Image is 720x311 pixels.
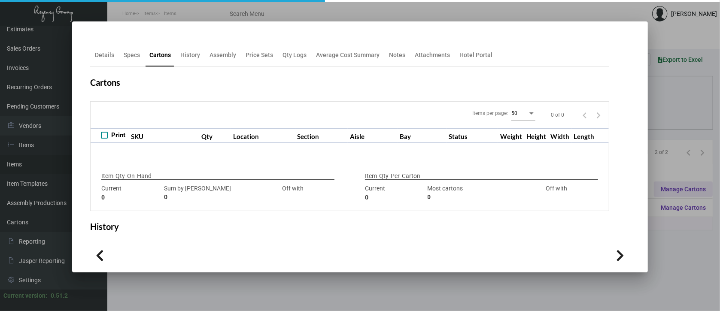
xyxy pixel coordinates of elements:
div: Items per page: [472,109,508,117]
div: Details [95,51,114,60]
span: 50 [511,110,517,116]
th: Status [447,128,498,143]
p: Item [101,172,113,181]
div: Average Cost Summary [316,51,380,60]
p: Hand [137,172,152,181]
p: Qty [115,172,125,181]
th: Weight [498,128,524,143]
p: Per [391,172,400,181]
div: 0 of 0 [551,111,564,119]
div: Notes [389,51,405,60]
button: Previous page [578,108,592,122]
mat-select: Items per page: [511,110,535,117]
h2: Cartons [90,77,120,88]
th: Width [548,128,571,143]
p: On [127,172,135,181]
div: Off with [264,184,322,202]
p: Carton [402,172,420,181]
th: Bay [398,128,447,143]
th: Location [231,128,295,143]
p: Item [365,172,377,181]
div: Qty Logs [283,51,307,60]
th: Height [524,128,548,143]
p: Qty [379,172,389,181]
div: Attachments [415,51,450,60]
div: Assembly [210,51,236,60]
div: Off with [527,184,586,202]
div: Most cartons [428,184,523,202]
div: Cartons [149,51,171,60]
th: Section [295,128,348,143]
th: Length [571,128,596,143]
div: Current [101,184,160,202]
div: Current [365,184,423,202]
span: Print [111,130,125,140]
div: Price Sets [246,51,273,60]
div: 0.51.2 [51,291,68,300]
div: Current version: [3,291,47,300]
th: Qty [199,128,231,143]
div: History [180,51,200,60]
h2: History [90,221,119,232]
div: Sum by [PERSON_NAME] [164,184,260,202]
div: Hotel Portal [459,51,492,60]
button: Next page [592,108,605,122]
th: Aisle [348,128,398,143]
th: SKU [129,128,199,143]
div: Specs [124,51,140,60]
